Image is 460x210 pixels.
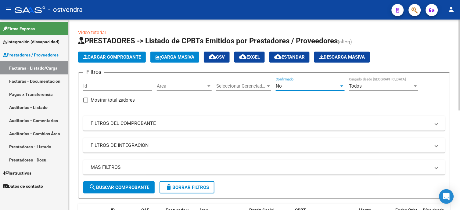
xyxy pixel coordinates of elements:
[209,53,216,60] mat-icon: cloud_download
[165,183,172,191] mat-icon: delete
[157,83,206,89] span: Area
[165,185,209,190] span: Borrar Filtros
[3,52,59,58] span: Prestadores / Proveedores
[448,6,455,13] mat-icon: person
[239,54,260,60] span: EXCEL
[276,83,282,89] span: No
[91,96,135,104] span: Mostrar totalizadores
[274,53,282,60] mat-icon: cloud_download
[78,37,338,45] span: PRESTADORES -> Listado de CPBTs Emitidos por Prestadores / Proveedores
[3,38,59,45] span: Integración (discapacidad)
[89,183,96,191] mat-icon: search
[78,52,146,63] button: Cargar Comprobante
[234,52,265,63] button: EXCEL
[319,54,365,60] span: Descarga Masiva
[91,142,430,149] mat-panel-title: FILTROS DE INTEGRACION
[83,181,155,194] button: Buscar Comprobante
[269,52,310,63] button: Estandar
[3,25,35,32] span: Firma Express
[150,52,199,63] button: Carga Masiva
[338,39,352,45] span: (alt+q)
[83,54,141,60] span: Cargar Comprobante
[83,116,445,131] mat-expansion-panel-header: FILTROS DEL COMPROBANTE
[155,54,194,60] span: Carga Masiva
[48,3,83,16] span: - ostvendra
[3,183,43,190] span: Datos de contacto
[439,189,454,204] div: Open Intercom Messenger
[91,120,430,127] mat-panel-title: FILTROS DEL COMPROBANTE
[89,185,149,190] span: Buscar Comprobante
[314,52,370,63] button: Descarga Masiva
[3,170,31,176] span: Instructivos
[349,83,362,89] span: Todos
[83,160,445,175] mat-expansion-panel-header: MAS FILTROS
[216,83,266,89] span: Seleccionar Gerenciador
[83,68,104,76] h3: Filtros
[239,53,246,60] mat-icon: cloud_download
[314,52,370,63] app-download-masive: Descarga masiva de comprobantes (adjuntos)
[160,181,214,194] button: Borrar Filtros
[274,54,305,60] span: Estandar
[83,138,445,153] mat-expansion-panel-header: FILTROS DE INTEGRACION
[91,164,430,171] mat-panel-title: MAS FILTROS
[5,6,12,13] mat-icon: menu
[209,54,225,60] span: CSV
[204,52,230,63] button: CSV
[78,30,106,35] a: Video tutorial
